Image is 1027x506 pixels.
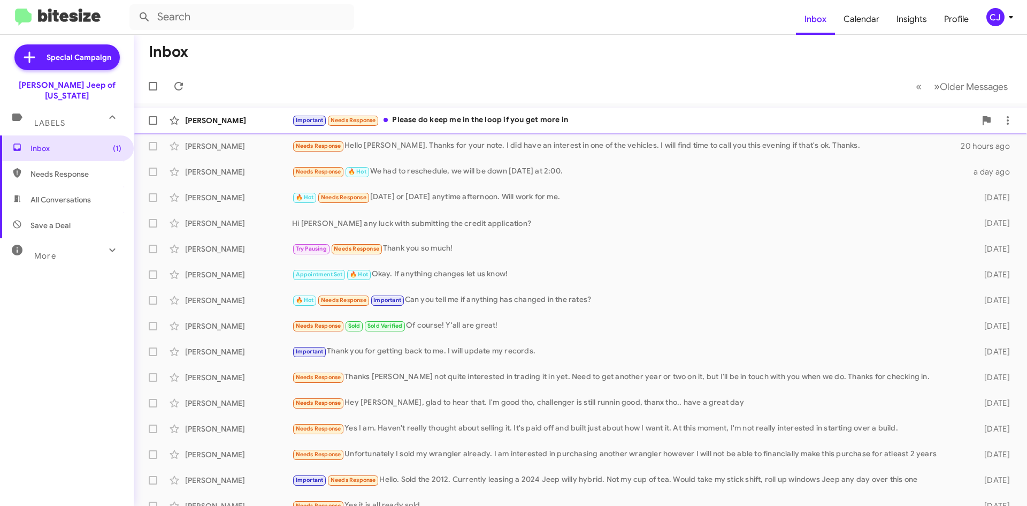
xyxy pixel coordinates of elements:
[292,320,967,332] div: Of course! Y'all are great!
[321,297,366,304] span: Needs Response
[928,75,1014,97] button: Next
[185,244,292,254] div: [PERSON_NAME]
[350,271,368,278] span: 🔥 Hot
[967,244,1018,254] div: [DATE]
[30,169,121,179] span: Needs Response
[185,218,292,229] div: [PERSON_NAME]
[367,322,403,329] span: Sold Verified
[967,192,1018,203] div: [DATE]
[296,451,341,458] span: Needs Response
[296,425,341,432] span: Needs Response
[30,194,91,205] span: All Conversations
[296,142,341,149] span: Needs Response
[292,397,967,409] div: Hey [PERSON_NAME], glad to hear that. I'm good tho, challenger is still runnin good, thanx tho.. ...
[331,117,376,124] span: Needs Response
[967,218,1018,229] div: [DATE]
[185,449,292,460] div: [PERSON_NAME]
[14,44,120,70] a: Special Campaign
[977,8,1015,26] button: CJ
[185,346,292,357] div: [PERSON_NAME]
[185,115,292,126] div: [PERSON_NAME]
[967,167,1018,177] div: a day ago
[334,245,379,252] span: Needs Response
[940,81,1008,93] span: Older Messages
[936,4,977,35] a: Profile
[348,168,366,175] span: 🔥 Hot
[296,194,314,201] span: 🔥 Hot
[292,422,967,435] div: Yes I am. Haven't really thought about selling it. It's paid off and built just about how I want ...
[292,191,967,203] div: [DATE] or [DATE] anytime afternoon. Will work for me.
[835,4,888,35] a: Calendar
[296,374,341,381] span: Needs Response
[185,269,292,280] div: [PERSON_NAME]
[292,243,967,255] div: Thank you so much!
[185,372,292,383] div: [PERSON_NAME]
[30,143,121,154] span: Inbox
[321,194,366,201] span: Needs Response
[292,345,967,358] div: Thank you for getting back to me. I will update my records.
[185,398,292,409] div: [PERSON_NAME]
[296,297,314,304] span: 🔥 Hot
[292,140,961,152] div: Hello [PERSON_NAME]. Thanks for your note. I did have an interest in one of the vehicles. I will ...
[934,80,940,93] span: »
[967,449,1018,460] div: [DATE]
[910,75,1014,97] nav: Page navigation example
[149,43,188,61] h1: Inbox
[296,168,341,175] span: Needs Response
[292,268,967,281] div: Okay. If anything changes let us know!
[967,295,1018,306] div: [DATE]
[296,399,341,406] span: Needs Response
[292,474,967,486] div: Hello. Sold the 2012. Currently leasing a 2024 Jeep willy hybrid. Not my cup of tea. Would take m...
[296,117,324,124] span: Important
[961,141,1018,152] div: 20 hours ago
[185,321,292,331] div: [PERSON_NAME]
[34,251,56,261] span: More
[30,220,71,231] span: Save a Deal
[292,114,976,126] div: Please do keep me in the loop if you get more in
[967,398,1018,409] div: [DATE]
[348,322,361,329] span: Sold
[185,192,292,203] div: [PERSON_NAME]
[292,165,967,178] div: We had to reschedule, we will be down [DATE] at 2:00.
[185,424,292,434] div: [PERSON_NAME]
[967,321,1018,331] div: [DATE]
[796,4,835,35] a: Inbox
[292,218,967,229] div: Hi [PERSON_NAME] any luck with submitting the credit application?
[34,118,65,128] span: Labels
[129,4,354,30] input: Search
[292,294,967,306] div: Can you tell me if anything has changed in the rates?
[292,371,967,383] div: Thanks [PERSON_NAME] not quite interested in trading it in yet. Need to get another year or two o...
[185,141,292,152] div: [PERSON_NAME]
[296,348,324,355] span: Important
[986,8,1005,26] div: CJ
[296,477,324,484] span: Important
[185,167,292,177] div: [PERSON_NAME]
[967,475,1018,486] div: [DATE]
[331,477,376,484] span: Needs Response
[296,322,341,329] span: Needs Response
[967,269,1018,280] div: [DATE]
[916,80,922,93] span: «
[185,475,292,486] div: [PERSON_NAME]
[373,297,401,304] span: Important
[967,424,1018,434] div: [DATE]
[113,143,121,154] span: (1)
[292,448,967,460] div: Unfortunately I sold my wrangler already. I am interested in purchasing another wrangler however ...
[47,52,111,63] span: Special Campaign
[967,346,1018,357] div: [DATE]
[967,372,1018,383] div: [DATE]
[296,245,327,252] span: Try Pausing
[909,75,928,97] button: Previous
[185,295,292,306] div: [PERSON_NAME]
[296,271,343,278] span: Appointment Set
[888,4,936,35] a: Insights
